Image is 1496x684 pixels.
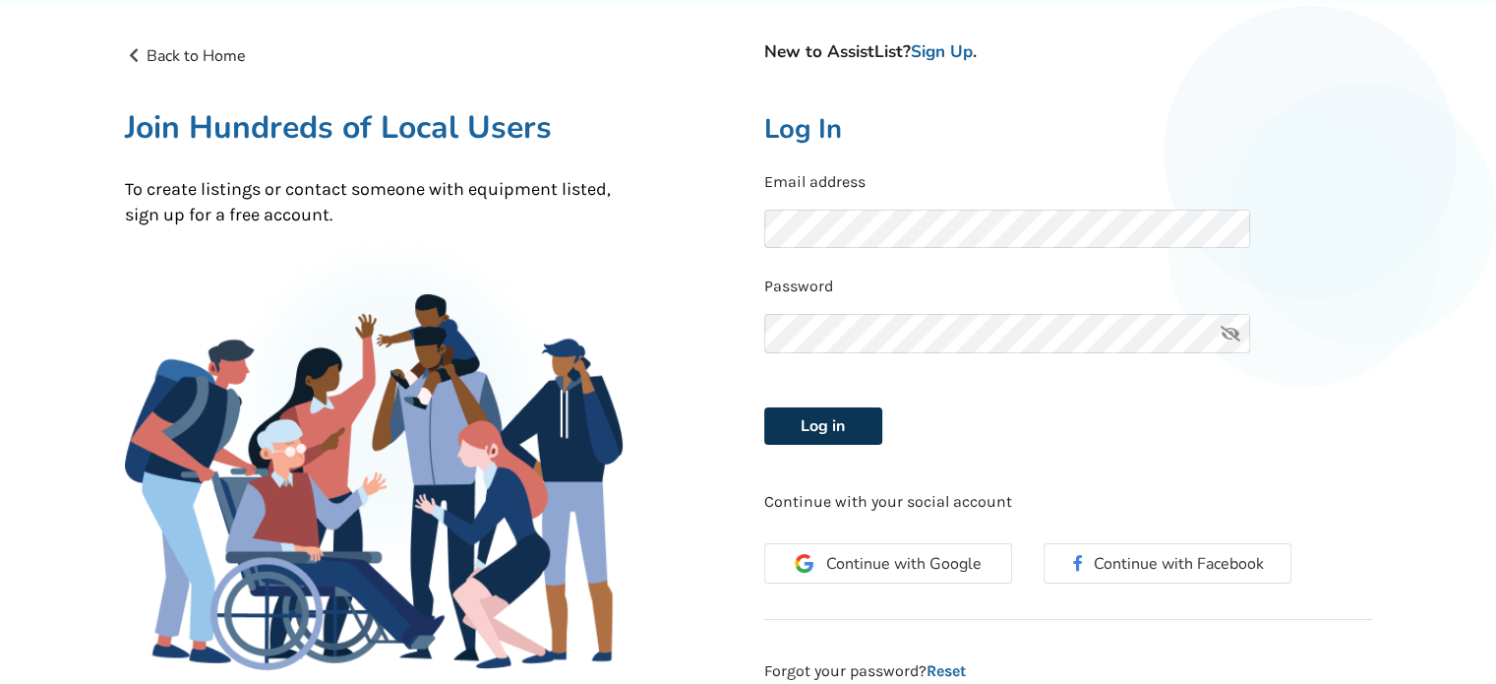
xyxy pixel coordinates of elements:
[125,45,247,67] a: Back to Home
[795,554,813,573] img: Google Icon
[764,41,1372,63] h4: New to AssistList? .
[764,491,1372,514] p: Continue with your social account
[764,543,1012,584] button: Continue with Google
[125,177,624,227] p: To create listings or contact someone with equipment listed, sign up for a free account.
[1044,543,1291,584] button: Continue with Facebook
[125,294,624,670] img: Family Gathering
[927,661,966,680] a: Reset
[826,556,982,572] span: Continue with Google
[764,660,1372,683] p: Forgot your password?
[125,107,624,148] h1: Join Hundreds of Local Users
[764,407,882,445] button: Log in
[911,40,973,63] a: Sign Up
[764,276,1372,298] p: Password
[764,112,1372,147] h2: Log In
[764,171,1372,194] p: Email address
